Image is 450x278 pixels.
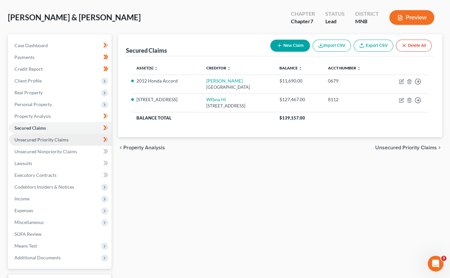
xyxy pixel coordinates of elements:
span: Payments [14,54,34,60]
span: 7 [310,18,313,24]
div: 8112 [328,96,376,103]
span: Property Analysis [123,145,165,150]
iframe: Intercom live chat [428,256,443,271]
a: Acct Number unfold_more [328,65,361,70]
div: Status [325,10,345,18]
li: 2012 Honda Accord [136,78,196,84]
span: Additional Documents [14,255,61,260]
th: Balance Total [131,112,274,124]
a: Payments [9,51,112,63]
div: [STREET_ADDRESS] [206,103,269,109]
span: Means Test [14,243,37,249]
span: Case Dashboard [14,43,48,48]
button: chevron_left Property Analysis [118,145,165,150]
button: Preview [389,10,434,25]
span: [PERSON_NAME] & [PERSON_NAME] [8,12,141,22]
div: $11,690.00 [279,78,317,84]
i: chevron_right [437,145,442,150]
span: Unsecured Priority Claims [14,137,69,142]
span: Real Property [14,90,43,95]
a: Property Analysis [9,110,112,122]
span: Unsecured Priority Claims [375,145,437,150]
span: Client Profile [14,78,42,83]
div: $127,467.00 [279,96,317,103]
button: New Claim [270,40,310,52]
a: Secured Claims [9,122,112,134]
span: Miscellaneous [14,219,44,225]
a: SOFA Review [9,228,112,240]
div: Secured Claims [126,46,167,54]
a: Export CSV [354,40,393,52]
div: [GEOGRAPHIC_DATA] [206,84,269,90]
div: 0679 [328,78,376,84]
span: SOFA Review [14,231,42,237]
a: Creditor unfold_more [206,65,231,70]
button: Import CSV [313,40,351,52]
a: Wfbna Hl [206,97,226,102]
i: unfold_more [298,66,302,70]
span: Expenses [14,208,33,213]
a: Credit Report [9,63,112,75]
span: Property Analysis [14,113,51,119]
a: Executory Contracts [9,169,112,181]
a: Balance unfold_more [279,65,302,70]
span: 3 [441,256,446,261]
button: Unsecured Priority Claims chevron_right [375,145,442,150]
span: Codebtors Insiders & Notices [14,184,74,190]
a: [PERSON_NAME] [206,78,243,83]
span: Credit Report [14,66,43,72]
span: Personal Property [14,102,52,107]
i: unfold_more [357,66,361,70]
i: unfold_more [227,66,231,70]
span: Secured Claims [14,125,46,131]
span: Unsecured Nonpriority Claims [14,149,77,154]
li: [STREET_ADDRESS] [136,96,196,103]
a: Unsecured Priority Claims [9,134,112,146]
span: Executory Contracts [14,172,56,178]
div: District [355,10,379,18]
a: Unsecured Nonpriority Claims [9,146,112,158]
i: unfold_more [154,66,158,70]
div: Chapter [291,10,315,18]
div: Chapter [291,18,315,25]
span: Income [14,196,30,201]
a: Lawsuits [9,158,112,169]
a: Case Dashboard [9,40,112,51]
div: Lead [325,18,345,25]
span: Lawsuits [14,160,32,166]
a: Asset(s) unfold_more [136,65,158,70]
button: Delete All [396,40,432,52]
div: MNB [355,18,379,25]
span: $139,157.00 [279,115,305,120]
i: chevron_left [118,145,123,150]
